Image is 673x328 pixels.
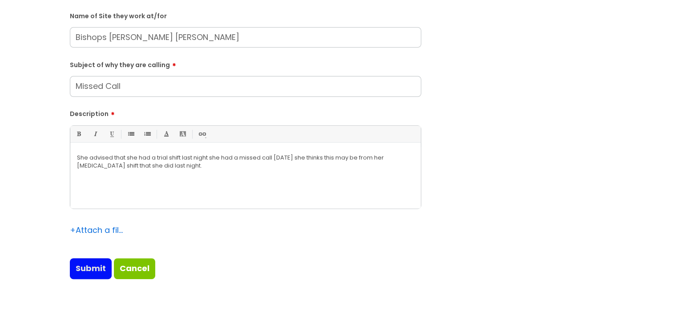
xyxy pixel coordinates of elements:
[70,223,123,237] div: Attach a file
[70,107,421,118] label: Description
[114,258,155,279] a: Cancel
[106,128,117,140] a: Underline(Ctrl-U)
[125,128,136,140] a: • Unordered List (Ctrl-Shift-7)
[70,58,421,69] label: Subject of why they are calling
[89,128,101,140] a: Italic (Ctrl-I)
[161,128,172,140] a: Font Color
[196,128,207,140] a: Link
[70,258,112,279] input: Submit
[70,11,421,20] label: Name of Site they work at/for
[73,128,84,140] a: Bold (Ctrl-B)
[141,128,153,140] a: 1. Ordered List (Ctrl-Shift-8)
[177,128,188,140] a: Back Color
[77,154,414,170] p: She advised that she had a trial shift last night she had a missed call [DATE] she thinks this ma...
